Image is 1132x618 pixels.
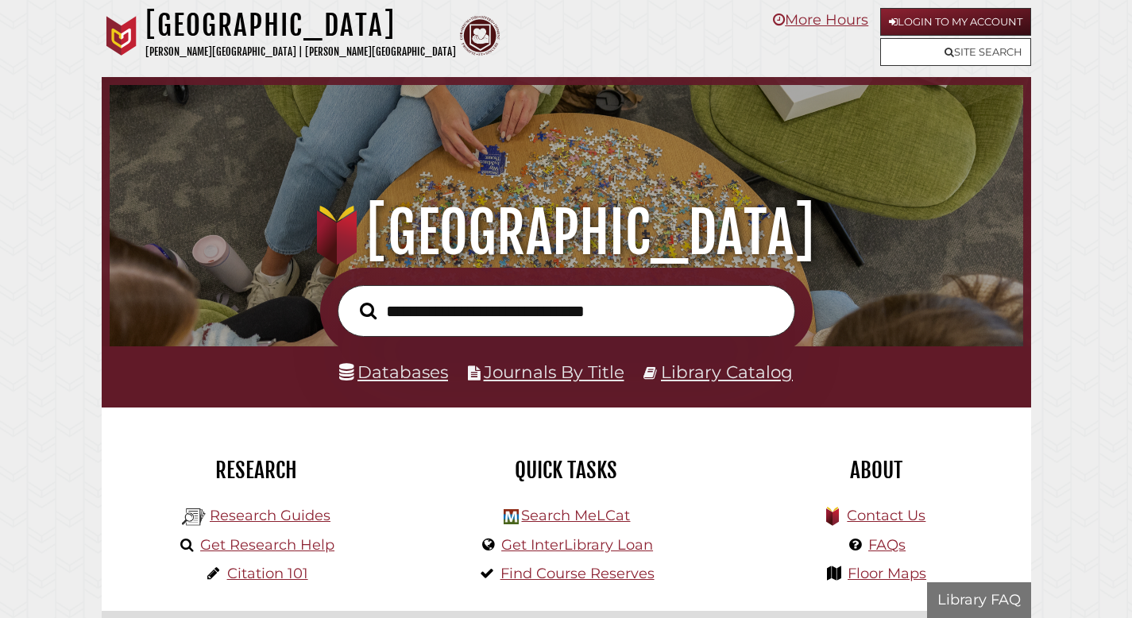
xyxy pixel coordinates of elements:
[504,509,519,524] img: Hekman Library Logo
[145,43,456,61] p: [PERSON_NAME][GEOGRAPHIC_DATA] | [PERSON_NAME][GEOGRAPHIC_DATA]
[210,507,330,524] a: Research Guides
[182,505,206,529] img: Hekman Library Logo
[880,8,1031,36] a: Login to My Account
[423,457,709,484] h2: Quick Tasks
[500,565,655,582] a: Find Course Reserves
[847,507,925,524] a: Contact Us
[460,16,500,56] img: Calvin Theological Seminary
[880,38,1031,66] a: Site Search
[484,361,624,382] a: Journals By Title
[339,361,448,382] a: Databases
[227,565,308,582] a: Citation 101
[102,16,141,56] img: Calvin University
[360,302,377,320] i: Search
[126,198,1006,268] h1: [GEOGRAPHIC_DATA]
[868,536,906,554] a: FAQs
[773,11,868,29] a: More Hours
[200,536,334,554] a: Get Research Help
[501,536,653,554] a: Get InterLibrary Loan
[114,457,400,484] h2: Research
[661,361,793,382] a: Library Catalog
[145,8,456,43] h1: [GEOGRAPHIC_DATA]
[733,457,1019,484] h2: About
[848,565,926,582] a: Floor Maps
[352,298,384,324] button: Search
[521,507,630,524] a: Search MeLCat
